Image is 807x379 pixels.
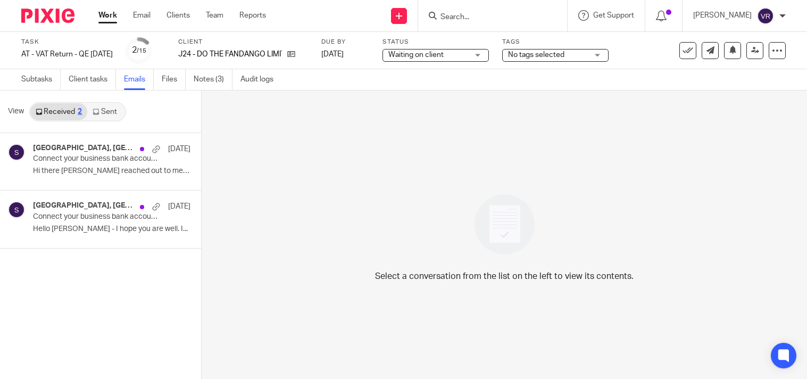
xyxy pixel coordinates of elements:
[439,13,535,22] input: Search
[162,69,186,90] a: Files
[69,69,116,90] a: Client tasks
[239,10,266,21] a: Reports
[98,10,117,21] a: Work
[8,144,25,161] img: svg%3E
[33,201,135,210] h4: [GEOGRAPHIC_DATA], [GEOGRAPHIC_DATA]
[468,187,542,261] img: image
[206,10,223,21] a: Team
[33,225,190,234] p: Hello [PERSON_NAME] - I hope you are well. I...
[21,69,61,90] a: Subtasks
[8,106,24,117] span: View
[321,38,369,46] label: Due by
[30,103,87,120] a: Received2
[33,212,159,221] p: Connect your business bank account to Xero
[757,7,774,24] img: svg%3E
[124,69,154,90] a: Emails
[87,103,124,120] a: Sent
[137,48,146,54] small: /15
[508,51,564,59] span: No tags selected
[375,270,634,283] p: Select a conversation from the list on the left to view its contents.
[33,154,159,163] p: Connect your business bank account to Xero
[382,38,489,46] label: Status
[78,108,82,116] div: 2
[693,10,752,21] p: [PERSON_NAME]
[502,38,609,46] label: Tags
[33,167,190,176] p: Hi there [PERSON_NAME] reached out to me about...
[133,10,151,21] a: Email
[593,12,634,19] span: Get Support
[21,49,113,60] div: AT - VAT Return - QE 31-07-2025
[21,49,113,60] div: AT - VAT Return - QE [DATE]
[21,9,74,23] img: Pixie
[178,49,282,60] p: J24 - DO THE FANDANGO LIMITED
[132,44,146,56] div: 2
[168,201,190,212] p: [DATE]
[167,10,190,21] a: Clients
[178,38,308,46] label: Client
[8,201,25,218] img: svg%3E
[194,69,232,90] a: Notes (3)
[240,69,281,90] a: Audit logs
[168,144,190,154] p: [DATE]
[321,51,344,58] span: [DATE]
[388,51,444,59] span: Waiting on client
[33,144,135,153] h4: [GEOGRAPHIC_DATA], [GEOGRAPHIC_DATA]
[21,38,113,46] label: Task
